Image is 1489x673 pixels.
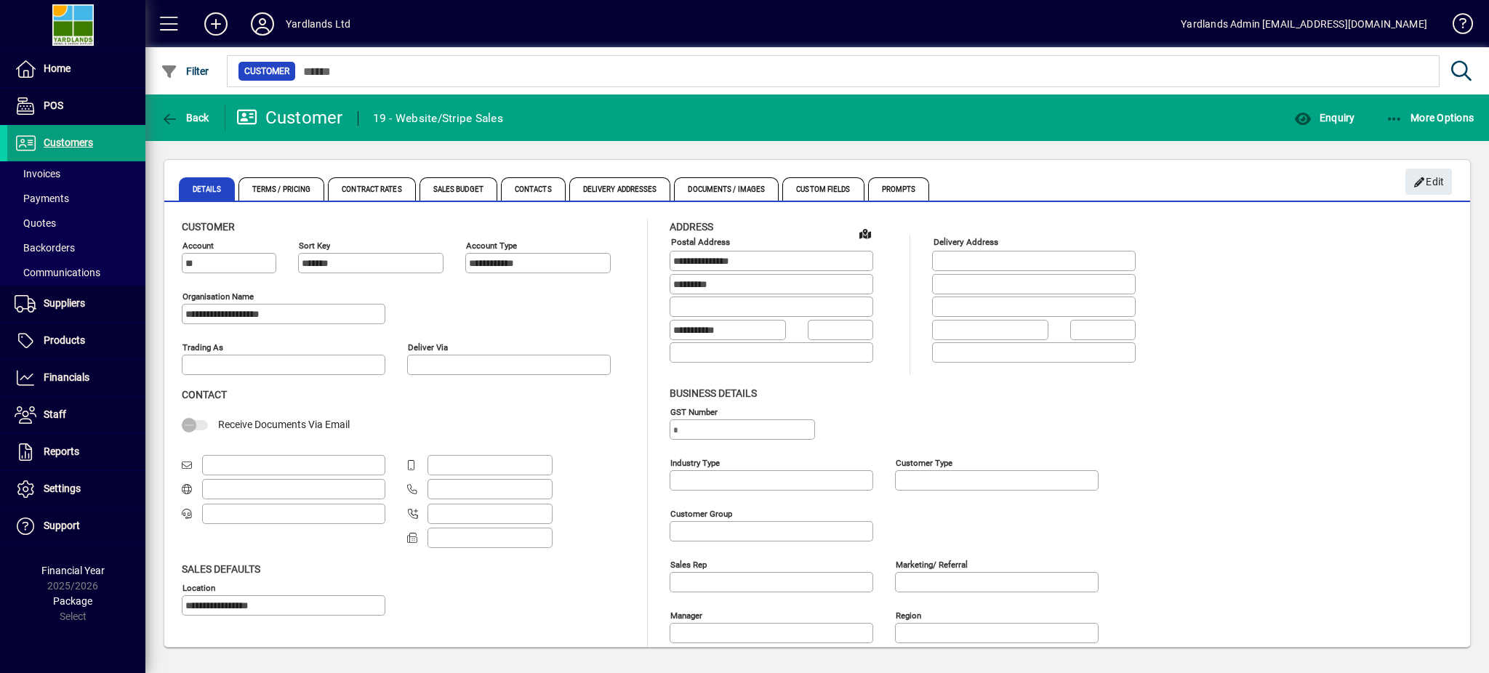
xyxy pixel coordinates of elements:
mat-label: Marketing/ Referral [896,559,968,569]
span: Customer [244,64,289,78]
span: Package [53,595,92,607]
mat-label: Account Type [466,241,517,251]
span: Custom Fields [782,177,864,201]
span: Suppliers [44,297,85,309]
span: Sales Budget [420,177,497,201]
a: Support [7,508,145,544]
mat-label: Manager [670,610,702,620]
a: Products [7,323,145,359]
button: Edit [1405,169,1452,195]
span: Financials [44,371,89,383]
span: Details [179,177,235,201]
span: Terms / Pricing [238,177,325,201]
button: Back [157,105,213,131]
a: Suppliers [7,286,145,322]
button: Enquiry [1291,105,1358,131]
a: Staff [7,397,145,433]
a: Settings [7,471,145,507]
div: 19 - Website/Stripe Sales [373,107,503,130]
span: More Options [1386,112,1474,124]
span: Payments [15,193,69,204]
span: POS [44,100,63,111]
span: Support [44,520,80,531]
span: Sales defaults [182,563,260,575]
span: Filter [161,65,209,77]
span: Communications [15,267,100,278]
span: Enquiry [1294,112,1354,124]
span: Quotes [15,217,56,229]
div: Yardlands Ltd [286,12,350,36]
mat-label: Customer group [670,508,732,518]
span: Delivery Addresses [569,177,671,201]
app-page-header-button: Back [145,105,225,131]
span: Business details [670,387,757,399]
mat-label: Organisation name [182,291,254,302]
span: Receive Documents Via Email [218,419,350,430]
span: Documents / Images [674,177,779,201]
button: Profile [239,11,286,37]
a: Invoices [7,161,145,186]
span: Financial Year [41,565,105,576]
a: Financials [7,360,145,396]
mat-label: Sales rep [670,559,707,569]
span: Contract Rates [328,177,415,201]
span: Address [670,221,713,233]
button: Filter [157,58,213,84]
mat-label: Customer type [896,457,952,467]
mat-label: Region [896,610,921,620]
span: Back [161,112,209,124]
span: Edit [1413,170,1445,194]
span: Reports [44,446,79,457]
span: Contacts [501,177,566,201]
div: Customer [236,106,343,129]
a: Reports [7,434,145,470]
button: More Options [1382,105,1478,131]
span: Backorders [15,242,75,254]
mat-label: Account [182,241,214,251]
a: Backorders [7,235,145,260]
span: Products [44,334,85,346]
button: Add [193,11,239,37]
mat-label: Location [182,582,215,592]
a: Knowledge Base [1442,3,1471,50]
span: Staff [44,408,66,420]
div: Yardlands Admin [EMAIL_ADDRESS][DOMAIN_NAME] [1181,12,1427,36]
mat-label: Trading as [182,342,223,352]
span: Customers [44,137,93,148]
a: Quotes [7,211,145,235]
mat-label: Deliver via [408,342,448,352]
span: Contact [182,389,227,400]
span: Home [44,63,71,74]
a: Home [7,51,145,87]
span: Prompts [868,177,930,201]
span: Settings [44,483,81,494]
mat-label: Industry type [670,457,720,467]
a: View on map [854,222,877,245]
mat-label: Sort key [299,241,330,251]
mat-label: GST Number [670,406,718,416]
a: POS [7,88,145,124]
a: Communications [7,260,145,285]
a: Payments [7,186,145,211]
span: Invoices [15,168,60,180]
